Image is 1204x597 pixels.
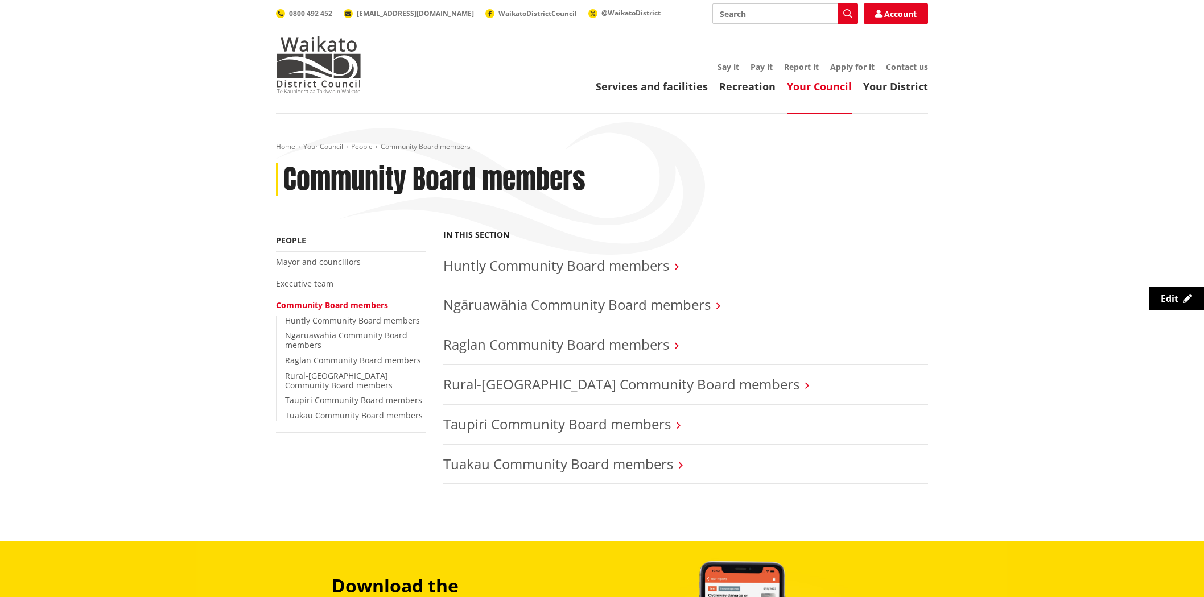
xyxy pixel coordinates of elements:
[1161,292,1178,305] span: Edit
[443,375,799,393] a: Rural-[GEOGRAPHIC_DATA] Community Board members
[351,142,373,151] a: People
[498,9,577,18] span: WaikatoDistrictCouncil
[276,142,295,151] a: Home
[596,80,708,93] a: Services and facilities
[285,355,421,366] a: Raglan Community Board members
[784,61,819,72] a: Report it
[443,414,671,433] a: Taupiri Community Board members
[303,142,343,151] a: Your Council
[1149,287,1204,310] a: Edit
[357,9,474,18] span: [EMAIL_ADDRESS][DOMAIN_NAME]
[443,230,509,240] h5: In this section
[864,3,928,24] a: Account
[276,278,333,289] a: Executive team
[344,9,474,18] a: [EMAIL_ADDRESS][DOMAIN_NAME]
[276,142,928,152] nav: breadcrumb
[443,335,669,354] a: Raglan Community Board members
[285,315,420,326] a: Huntly Community Board members
[276,9,332,18] a: 0800 492 452
[886,61,928,72] a: Contact us
[443,454,673,473] a: Tuakau Community Board members
[719,80,776,93] a: Recreation
[718,61,739,72] a: Say it
[285,395,422,405] a: Taupiri Community Board members
[787,80,852,93] a: Your Council
[588,8,661,18] a: @WaikatoDistrict
[276,36,361,93] img: Waikato District Council - Te Kaunihera aa Takiwaa o Waikato
[830,61,875,72] a: Apply for it
[283,163,585,196] h1: Community Board members
[276,300,388,310] a: Community Board members
[443,295,711,314] a: Ngāruawāhia Community Board members
[601,8,661,18] span: @WaikatoDistrict
[443,256,669,275] a: Huntly Community Board members
[285,370,393,391] a: Rural-[GEOGRAPHIC_DATA] Community Board members
[276,256,361,267] a: Mayor and councillors
[289,9,332,18] span: 0800 492 452
[276,235,306,246] a: People
[863,80,928,93] a: Your District
[285,410,423,421] a: Tuakau Community Board members
[381,142,471,151] span: Community Board members
[485,9,577,18] a: WaikatoDistrictCouncil
[712,3,858,24] input: Search input
[285,330,407,350] a: Ngāruawāhia Community Board members
[751,61,773,72] a: Pay it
